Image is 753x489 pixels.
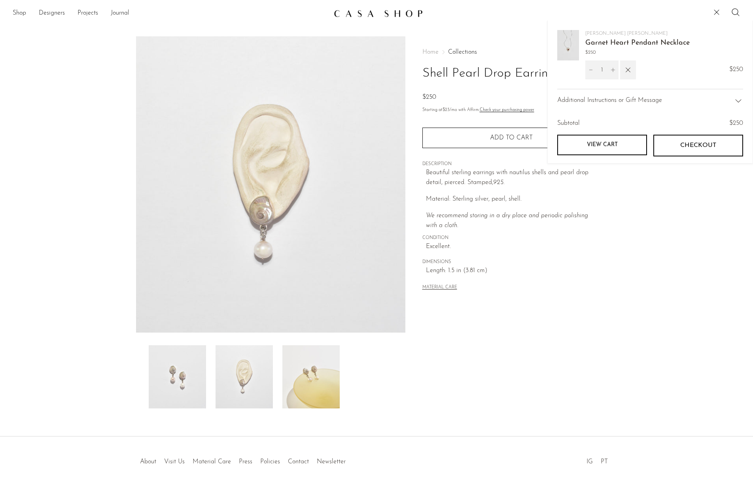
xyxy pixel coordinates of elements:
[557,96,662,106] span: Additional Instructions or Gift Message
[136,452,350,467] ul: Quick links
[422,94,436,100] span: $250
[490,135,533,141] span: Add to cart
[136,36,405,333] img: Shell Pearl Drop Earrings
[422,64,600,84] h1: Shell Pearl Drop Earrings
[585,49,690,56] span: $250
[583,452,612,467] ul: Social Medias
[422,259,600,266] span: DIMENSIONS
[493,179,505,186] em: 925.
[422,49,600,55] nav: Breadcrumbs
[596,60,607,79] input: Quantity
[282,345,340,408] img: Shell Pearl Drop Earrings
[422,285,457,291] button: MATERIAL CARE
[239,459,252,465] a: Press
[557,135,647,155] a: View cart
[288,459,309,465] a: Contact
[39,8,65,19] a: Designers
[164,459,185,465] a: Visit Us
[426,213,588,229] i: We recommend storing in a dry place and periodic polishing with a cloth.
[607,60,619,79] button: Increment
[557,30,579,60] img: Garnet Heart Pendant Necklace
[422,235,600,242] span: CONDITION
[422,161,600,168] span: DESCRIPTION
[729,65,743,75] span: $250
[653,135,743,156] button: Checkout
[601,459,608,465] a: PT
[260,459,280,465] a: Policies
[426,168,600,188] p: Beautiful sterling earrings with nautilus shells and pearl drop detail, pierced. Stamped,
[680,142,716,149] span: Checkout
[585,31,668,36] a: [PERSON_NAME] [PERSON_NAME]
[585,39,690,47] a: Garnet Heart Pendant Necklace
[78,8,98,19] a: Projects
[422,49,439,55] span: Home
[193,459,231,465] a: Material Care
[426,266,600,276] span: Length: 1.5 in (3.81 cm)
[480,108,534,112] a: Check your purchasing power - Learn more about Affirm Financing (opens in modal)
[216,345,273,408] img: Shell Pearl Drop Earrings
[13,7,327,20] nav: Desktop navigation
[111,8,129,19] a: Journal
[13,8,26,19] a: Shop
[587,459,593,465] a: IG
[426,194,600,205] p: Material: Sterling silver, pearl, shell.
[422,107,600,114] p: Starting at /mo with Affirm.
[729,120,743,126] span: $250
[557,89,743,112] div: Additional Instructions or Gift Message
[13,7,327,20] ul: NEW HEADER MENU
[443,108,450,112] span: $23
[422,128,600,148] button: Add to cart
[557,118,580,129] span: Subtotal
[585,60,596,79] button: Decrement
[149,345,206,408] img: Shell Pearl Drop Earrings
[140,459,156,465] a: About
[426,242,600,252] span: Excellent.
[448,49,477,55] a: Collections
